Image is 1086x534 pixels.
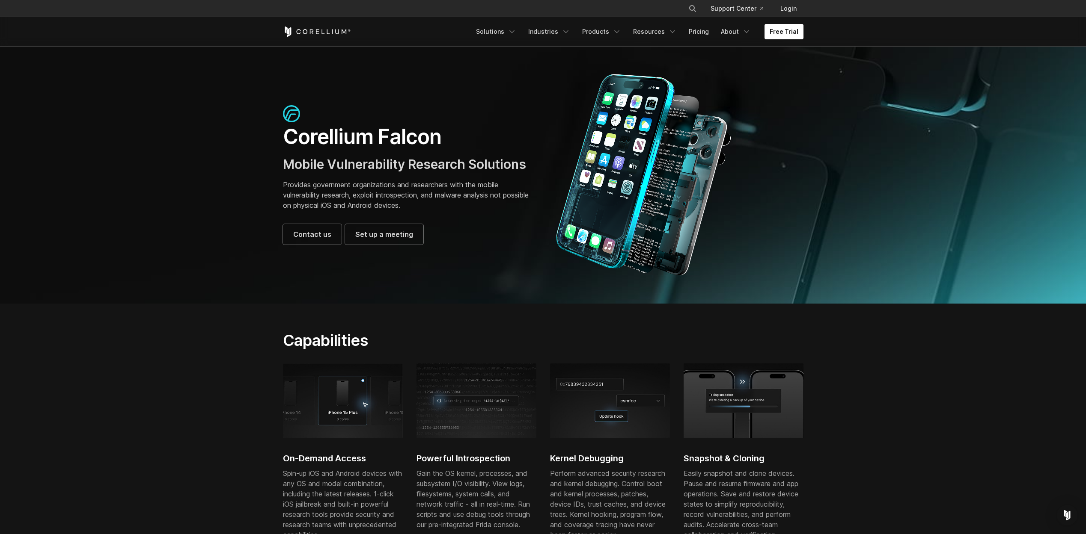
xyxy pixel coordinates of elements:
h2: Kernel Debugging [550,452,670,465]
a: About [716,24,756,39]
h2: Capabilities [283,331,624,350]
a: Industries [523,24,575,39]
a: Support Center [704,1,770,16]
a: Login [774,1,803,16]
a: Resources [628,24,682,39]
div: Navigation Menu [678,1,803,16]
h2: Powerful Introspection [417,452,536,465]
a: Pricing [684,24,714,39]
a: Solutions [471,24,521,39]
img: Process of taking snapshot and creating a backup of the iPhone virtual device. [684,363,803,438]
h1: Corellium Falcon [283,124,535,150]
span: Contact us [293,229,331,239]
img: Corellium_Falcon Hero 1 [552,74,736,276]
button: Search [685,1,700,16]
a: Contact us [283,224,342,245]
img: Coding illustration [417,363,536,438]
img: Kernel debugging, update hook [550,363,670,438]
a: Set up a meeting [345,224,423,245]
span: Set up a meeting [355,229,413,239]
h2: Snapshot & Cloning [684,452,803,465]
p: Provides government organizations and researchers with the mobile vulnerability research, exploit... [283,180,535,210]
div: Navigation Menu [471,24,803,39]
div: Open Intercom Messenger [1057,505,1077,525]
a: Free Trial [765,24,803,39]
a: Products [577,24,626,39]
img: falcon-icon [283,105,300,122]
h2: On-Demand Access [283,452,403,465]
span: Mobile Vulnerability Research Solutions [283,156,526,172]
img: iPhone 15 Plus; 6 cores [283,363,403,438]
a: Corellium Home [283,27,351,37]
div: Gain the OS kernel, processes, and subsystem I/O visibility. View logs, filesystems, system calls... [417,468,536,530]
